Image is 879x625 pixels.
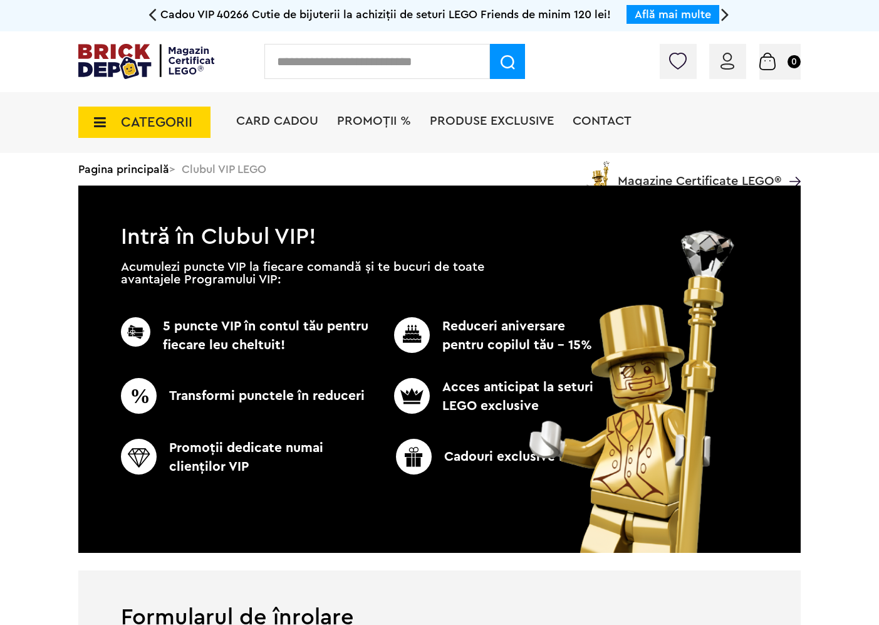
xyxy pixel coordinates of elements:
[160,9,611,20] span: Cadou VIP 40266 Cutie de bijuterii la achiziții de seturi LEGO Friends de minim 120 lei!
[373,317,598,355] p: Reduceri aniversare pentru copilul tău - 15%
[337,115,411,127] a: PROMOȚII %
[394,378,430,414] img: CC_BD_Green_chek_mark
[121,317,373,355] p: 5 puncte VIP în contul tău pentru fiecare leu cheltuit!
[573,115,632,127] a: Contact
[618,159,781,187] span: Magazine Certificate LEGO®
[516,231,749,553] img: vip_page_image
[635,9,711,20] a: Află mai multe
[781,159,801,171] a: Magazine Certificate LEGO®
[78,186,801,243] h1: Intră în Clubul VIP!
[396,439,432,475] img: CC_BD_Green_chek_mark
[394,317,430,353] img: CC_BD_Green_chek_mark
[430,115,554,127] a: Produse exclusive
[121,439,373,476] p: Promoţii dedicate numai clienţilor VIP
[368,439,621,475] p: Cadouri exclusive LEGO
[121,261,484,286] p: Acumulezi puncte VIP la fiecare comandă și te bucuri de toate avantajele Programului VIP:
[236,115,318,127] a: Card Cadou
[373,378,598,416] p: Acces anticipat la seturi LEGO exclusive
[121,317,150,347] img: CC_BD_Green_chek_mark
[121,439,157,475] img: CC_BD_Green_chek_mark
[121,378,157,414] img: CC_BD_Green_chek_mark
[121,115,192,129] span: CATEGORII
[121,378,373,414] p: Transformi punctele în reduceri
[788,55,801,68] small: 0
